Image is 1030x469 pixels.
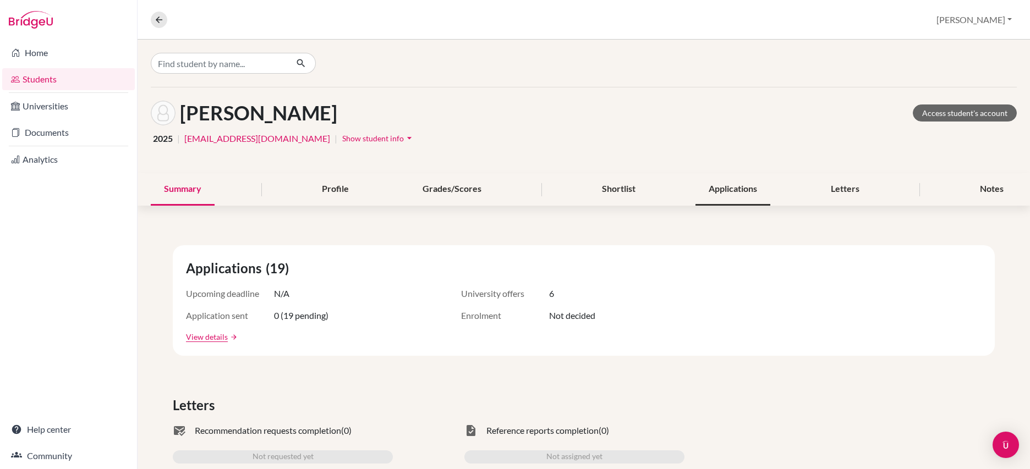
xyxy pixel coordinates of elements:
[549,309,595,322] span: Not decided
[186,287,274,300] span: Upcoming deadline
[932,9,1017,30] button: [PERSON_NAME]
[253,450,314,464] span: Not requested yet
[461,287,549,300] span: University offers
[184,132,330,145] a: [EMAIL_ADDRESS][DOMAIN_NAME]
[2,68,135,90] a: Students
[153,132,173,145] span: 2025
[409,173,495,206] div: Grades/Scores
[335,132,337,145] span: |
[2,445,135,467] a: Community
[404,133,415,144] i: arrow_drop_down
[151,101,176,125] img: Aaren Leung's avatar
[589,173,649,206] div: Shortlist
[967,173,1017,206] div: Notes
[228,333,238,341] a: arrow_forward
[2,418,135,440] a: Help center
[266,258,293,278] span: (19)
[151,53,287,74] input: Find student by name...
[173,424,186,437] span: mark_email_read
[342,134,404,143] span: Show student info
[341,424,352,437] span: (0)
[2,95,135,117] a: Universities
[549,287,554,300] span: 6
[546,450,602,464] span: Not assigned yet
[464,424,478,437] span: task
[274,287,289,300] span: N/A
[2,122,135,144] a: Documents
[186,331,228,343] a: View details
[195,424,341,437] span: Recommendation requests completion
[9,11,53,29] img: Bridge-U
[486,424,599,437] span: Reference reports completion
[913,104,1017,122] a: Access student's account
[186,258,266,278] span: Applications
[2,148,135,170] a: Analytics
[173,395,219,415] span: Letters
[177,132,180,145] span: |
[599,424,609,437] span: (0)
[186,309,274,322] span: Application sent
[2,42,135,64] a: Home
[274,309,328,322] span: 0 (19 pending)
[180,101,337,125] h1: [PERSON_NAME]
[461,309,549,322] span: Enrolment
[695,173,770,206] div: Applications
[993,432,1019,458] div: Open Intercom Messenger
[309,173,362,206] div: Profile
[818,173,873,206] div: Letters
[151,173,215,206] div: Summary
[342,130,415,147] button: Show student infoarrow_drop_down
